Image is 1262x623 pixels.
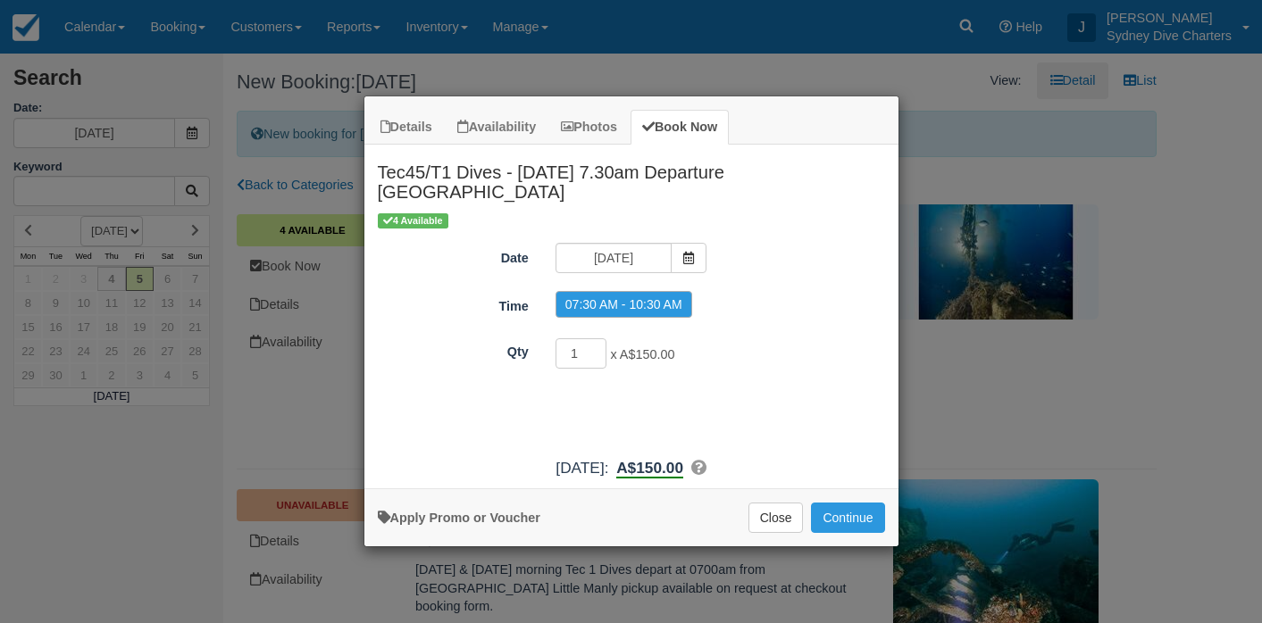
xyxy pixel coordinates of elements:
[446,110,547,145] a: Availability
[364,145,898,212] h2: Tec45/T1 Dives - [DATE] 7.30am Departure [GEOGRAPHIC_DATA]
[369,110,444,145] a: Details
[549,110,629,145] a: Photos
[364,243,542,268] label: Date
[364,291,542,316] label: Time
[364,457,898,479] div: :
[378,213,448,228] span: 4 Available
[364,145,898,479] div: Item Modal
[610,347,674,361] span: x A$150.00
[811,503,884,533] button: Add to Booking
[378,511,540,525] a: Apply Voucher
[364,336,542,361] label: Qty
[556,338,607,369] input: Qty
[748,503,804,533] button: Close
[556,459,604,477] span: [DATE]
[631,110,729,145] a: Book Now
[616,459,683,478] b: A$150.00
[556,291,692,318] label: 07:30 AM - 10:30 AM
